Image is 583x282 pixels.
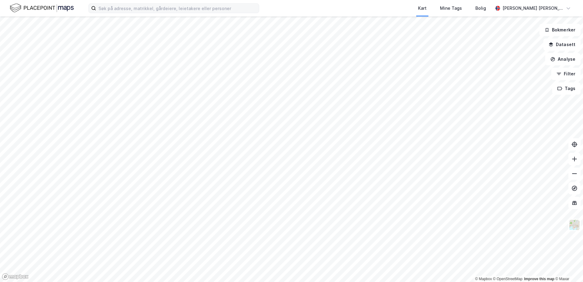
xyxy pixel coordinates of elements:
div: Kontrollprogram for chat [553,253,583,282]
a: OpenStreetMap [493,277,523,281]
input: Søk på adresse, matrikkel, gårdeiere, leietakere eller personer [96,4,259,13]
div: [PERSON_NAME] [PERSON_NAME] Gunnerød [503,5,563,12]
button: Analyse [545,53,581,65]
button: Bokmerker [539,24,581,36]
button: Datasett [543,38,581,51]
a: Improve this map [524,277,554,281]
div: Bolig [475,5,486,12]
img: Z [569,219,580,231]
div: Mine Tags [440,5,462,12]
button: Filter [551,68,581,80]
img: logo.f888ab2527a4732fd821a326f86c7f29.svg [10,3,74,13]
button: Tags [552,82,581,95]
div: Kart [418,5,427,12]
a: Mapbox homepage [2,273,29,280]
a: Mapbox [475,277,492,281]
iframe: Chat Widget [553,253,583,282]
